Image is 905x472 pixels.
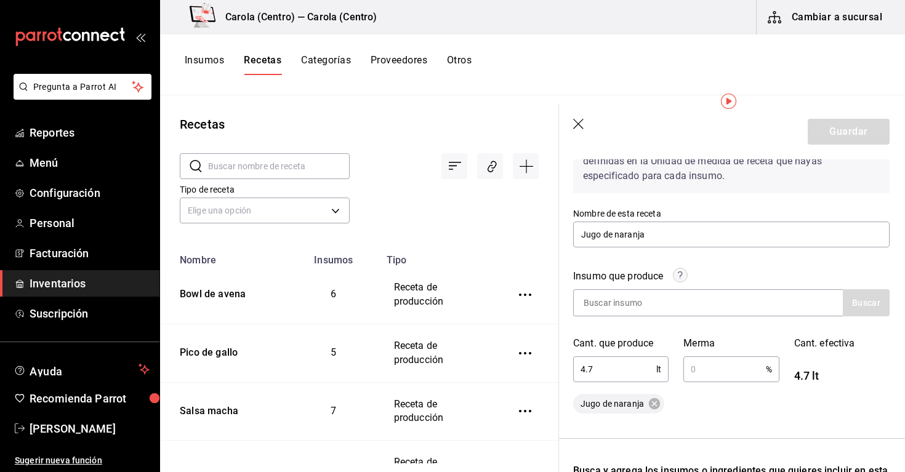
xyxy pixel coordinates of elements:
[185,54,224,75] button: Insumos
[573,398,651,410] span: Jugo de naranja
[573,336,669,351] div: Cant. que produce
[30,362,134,377] span: Ayuda
[30,185,150,201] span: Configuración
[573,269,663,284] div: Insumo que produce
[180,198,350,223] div: Elige una opción
[573,129,890,193] div: Recuerda que las cantidades utilizadas en tus recetas estarán definidas en la Unidad de medida de...
[175,282,246,302] div: Bowl de avena
[180,115,225,134] div: Recetas
[573,357,656,382] input: 0
[683,357,765,382] input: 0
[441,153,467,179] div: Ordenar por
[477,153,503,179] div: Asociar recetas
[244,54,281,75] button: Recetas
[30,154,150,171] span: Menú
[160,247,288,266] th: Nombre
[331,405,336,417] span: 7
[30,124,150,141] span: Reportes
[288,247,379,266] th: Insumos
[794,369,819,382] span: 4.7 lt
[721,94,736,109] img: Tooltip marker
[683,336,779,351] div: Merma
[379,266,497,324] td: Receta de producción
[371,54,427,75] button: Proveedores
[379,382,497,441] td: Receta de producción
[573,209,890,218] label: Nombre de esta receta
[208,154,350,178] input: Buscar nombre de receta
[513,153,539,179] div: Agregar receta
[185,54,472,75] div: navigation tabs
[175,399,238,418] div: Salsa macha
[135,32,145,42] button: open_drawer_menu
[33,81,132,94] span: Pregunta a Parrot AI
[30,420,150,437] span: [PERSON_NAME]
[30,275,150,292] span: Inventarios
[447,54,472,75] button: Otros
[30,305,150,322] span: Suscripción
[301,54,351,75] button: Categorías
[175,341,238,360] div: Pico de gallo
[794,336,890,351] div: Cant. efectiva
[30,215,150,231] span: Personal
[379,324,497,382] td: Receta de producción
[573,394,664,414] div: Jugo de naranja
[14,74,151,100] button: Pregunta a Parrot AI
[30,245,150,262] span: Facturación
[215,10,377,25] h3: Carola (Centro) — Carola (Centro)
[15,454,150,467] span: Sugerir nueva función
[574,290,697,316] input: Buscar insumo
[180,185,350,194] label: Tipo de receta
[331,346,336,358] span: 5
[30,390,150,407] span: Recomienda Parrot
[331,288,336,300] span: 6
[573,356,669,382] div: lt
[9,89,151,102] a: Pregunta a Parrot AI
[379,247,497,266] th: Tipo
[683,356,779,382] div: %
